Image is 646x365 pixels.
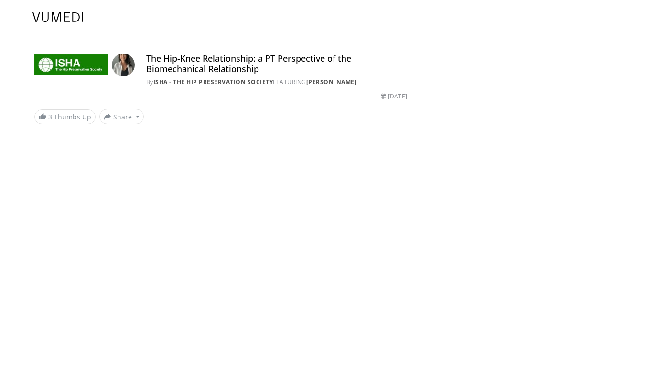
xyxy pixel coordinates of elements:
h4: The Hip-Knee Relationship: a PT Perspective of the Biomechanical Relationship [146,54,407,74]
div: [DATE] [381,92,407,101]
a: 3 Thumbs Up [34,109,96,124]
span: 3 [48,112,52,121]
img: Avatar [112,54,135,76]
img: ISHA - The Hip Preservation Society [34,54,108,76]
a: [PERSON_NAME] [306,78,357,86]
button: Share [99,109,144,124]
img: VuMedi Logo [32,12,83,22]
div: By FEATURING [146,78,407,86]
a: ISHA - The Hip Preservation Society [153,78,273,86]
